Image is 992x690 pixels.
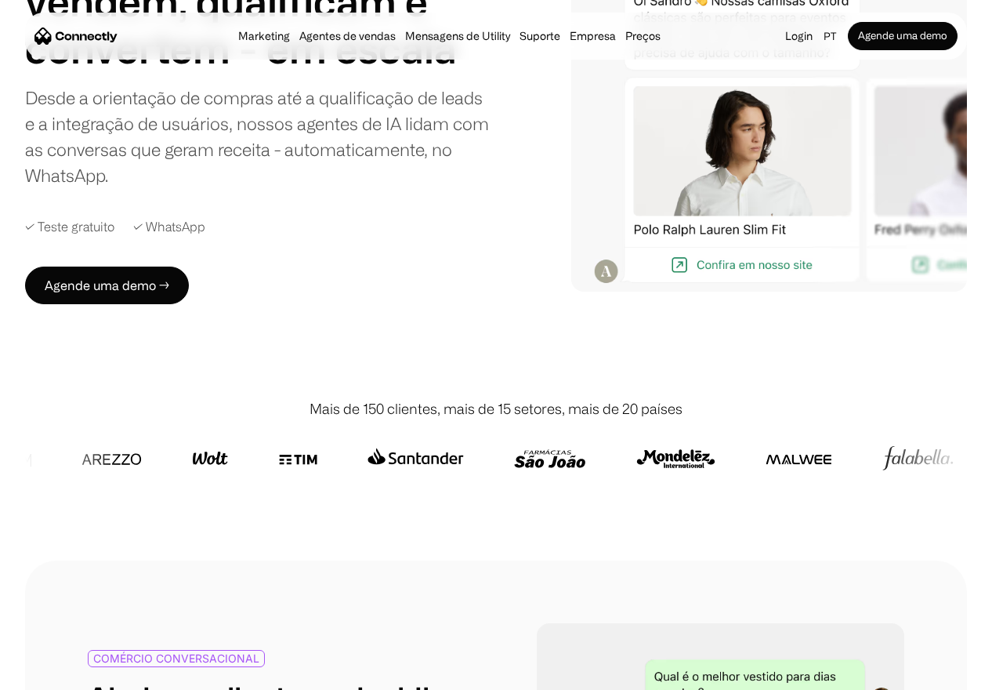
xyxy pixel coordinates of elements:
aside: Language selected: Português (Brasil) [16,661,94,685]
a: Agende uma demo [848,22,958,50]
div: ✓ WhatsApp [133,220,205,234]
div: COMÉRCIO CONVERSACIONAL [93,652,259,664]
ul: Language list [31,663,94,685]
a: Suporte [515,30,565,42]
div: Desde a orientação de compras até a qualificação de leads e a integração de usuários, nossos agen... [25,85,491,188]
a: Preços [621,30,665,42]
a: home [34,24,118,48]
div: pt [817,25,848,47]
div: Empresa [570,25,616,47]
div: ✓ Teste gratuito [25,220,114,234]
div: Mais de 150 clientes, mais de 15 setores, mais de 20 países [310,398,682,419]
a: Mensagens de Utility [400,30,515,42]
div: Empresa [565,25,621,47]
a: Login [780,25,817,47]
a: Agentes de vendas [295,30,400,42]
a: Agende uma demo → [25,267,189,304]
div: pt [824,25,836,47]
a: Marketing [234,30,295,42]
